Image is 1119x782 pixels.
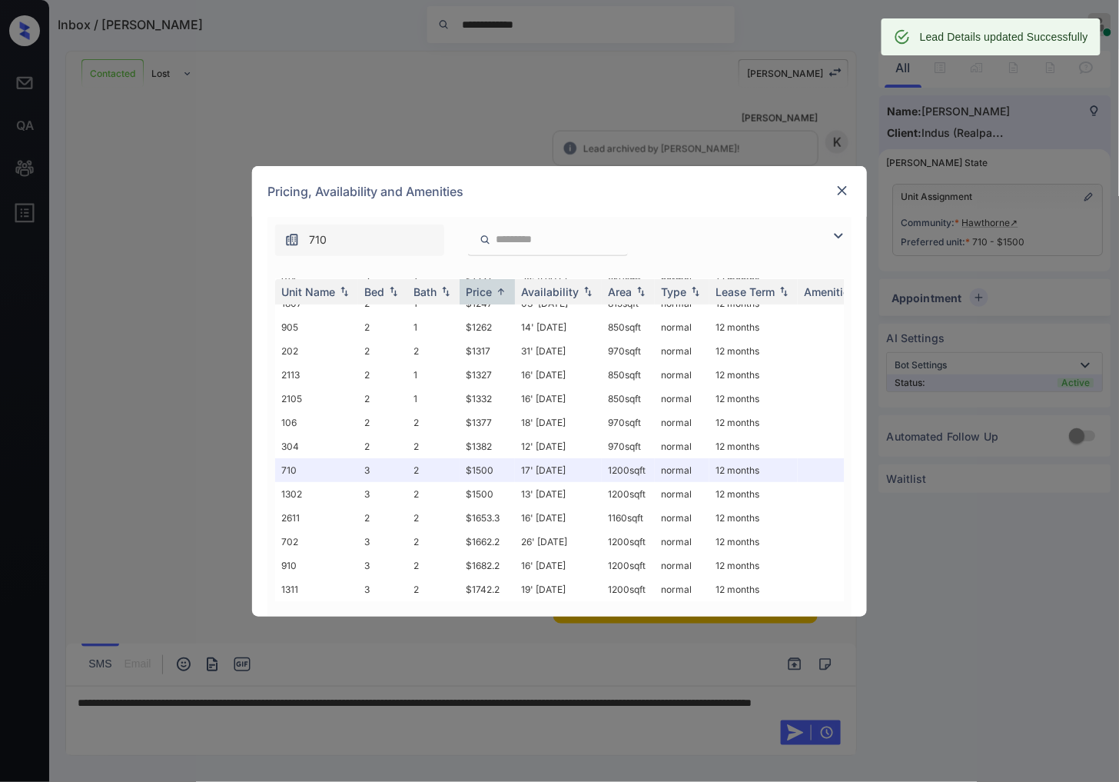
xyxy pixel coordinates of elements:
[460,387,515,411] td: $1332
[358,458,407,482] td: 3
[515,482,602,506] td: 13' [DATE]
[515,554,602,577] td: 16' [DATE]
[358,315,407,339] td: 2
[460,339,515,363] td: $1317
[602,482,655,506] td: 1200 sqft
[580,286,596,297] img: sorting
[602,458,655,482] td: 1200 sqft
[515,577,602,601] td: 19' [DATE]
[515,530,602,554] td: 26' [DATE]
[515,434,602,458] td: 12' [DATE]
[275,363,358,387] td: 2113
[602,434,655,458] td: 970 sqft
[602,554,655,577] td: 1200 sqft
[602,577,655,601] td: 1200 sqft
[407,387,460,411] td: 1
[521,285,579,298] div: Availability
[275,315,358,339] td: 905
[407,434,460,458] td: 2
[281,285,335,298] div: Unit Name
[835,183,850,198] img: close
[407,339,460,363] td: 2
[275,411,358,434] td: 106
[709,434,798,458] td: 12 months
[709,458,798,482] td: 12 months
[655,411,709,434] td: normal
[655,577,709,601] td: normal
[407,577,460,601] td: 2
[655,339,709,363] td: normal
[460,411,515,434] td: $1377
[515,458,602,482] td: 17' [DATE]
[493,286,509,298] img: sorting
[709,506,798,530] td: 12 months
[460,363,515,387] td: $1327
[358,434,407,458] td: 2
[438,286,453,297] img: sorting
[655,363,709,387] td: normal
[252,166,867,217] div: Pricing, Availability and Amenities
[655,554,709,577] td: normal
[358,482,407,506] td: 3
[407,411,460,434] td: 2
[275,577,358,601] td: 1311
[460,530,515,554] td: $1662.2
[661,285,686,298] div: Type
[275,482,358,506] td: 1302
[337,286,352,297] img: sorting
[358,387,407,411] td: 2
[655,458,709,482] td: normal
[776,286,792,297] img: sorting
[407,363,460,387] td: 1
[413,285,437,298] div: Bath
[407,315,460,339] td: 1
[358,339,407,363] td: 2
[407,530,460,554] td: 2
[407,458,460,482] td: 2
[515,506,602,530] td: 16' [DATE]
[364,285,384,298] div: Bed
[602,339,655,363] td: 970 sqft
[655,387,709,411] td: normal
[709,482,798,506] td: 12 months
[309,231,327,248] span: 710
[608,285,632,298] div: Area
[709,387,798,411] td: 12 months
[655,315,709,339] td: normal
[602,315,655,339] td: 850 sqft
[515,411,602,434] td: 18' [DATE]
[358,363,407,387] td: 2
[358,411,407,434] td: 2
[515,363,602,387] td: 16' [DATE]
[709,554,798,577] td: 12 months
[460,315,515,339] td: $1262
[358,554,407,577] td: 3
[275,530,358,554] td: 702
[920,23,1088,51] div: Lead Details updated Successfully
[275,458,358,482] td: 710
[275,387,358,411] td: 2105
[284,232,300,248] img: icon-zuma
[655,482,709,506] td: normal
[602,363,655,387] td: 850 sqft
[602,387,655,411] td: 850 sqft
[709,363,798,387] td: 12 months
[275,554,358,577] td: 910
[688,286,703,297] img: sorting
[358,530,407,554] td: 3
[716,285,775,298] div: Lease Term
[709,577,798,601] td: 12 months
[602,411,655,434] td: 970 sqft
[480,233,491,247] img: icon-zuma
[655,506,709,530] td: normal
[709,315,798,339] td: 12 months
[460,482,515,506] td: $1500
[466,285,492,298] div: Price
[709,411,798,434] td: 12 months
[275,268,358,291] td: 914
[709,339,798,363] td: 12 months
[275,339,358,363] td: 202
[358,506,407,530] td: 2
[655,434,709,458] td: normal
[275,506,358,530] td: 2611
